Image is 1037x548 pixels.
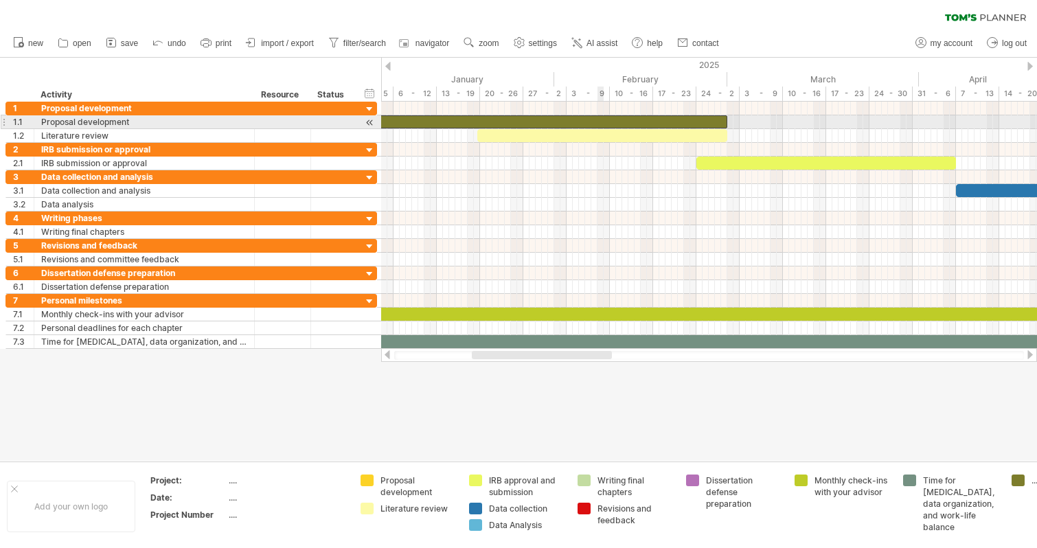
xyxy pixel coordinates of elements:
div: March 2025 [727,72,919,87]
div: 7.3 [13,335,34,348]
span: AI assist [586,38,617,48]
div: 3.1 [13,184,34,197]
div: IRB approval and submission [489,475,564,498]
a: contact [674,34,723,52]
a: zoom [460,34,503,52]
div: 7 [13,294,34,307]
span: my account [931,38,972,48]
div: .... [229,492,344,503]
div: 31 - 6 [913,87,956,101]
div: Personal milestones [41,294,247,307]
div: 6 [13,266,34,279]
div: Proposal development [41,102,247,115]
a: navigator [397,34,453,52]
div: Time for [MEDICAL_DATA], data organization, and work-life balance [41,335,247,348]
div: Dissertation defense preparation [41,266,247,279]
div: .... [229,475,344,486]
div: .... [229,509,344,521]
span: import / export [261,38,314,48]
div: 4 [13,212,34,225]
div: 1 [13,102,34,115]
div: Literature review [380,503,455,514]
a: settings [510,34,561,52]
div: Writing final chapters [41,225,247,238]
span: help [647,38,663,48]
div: Proposal development [380,475,455,498]
div: Revisions and feedback [597,503,672,526]
span: print [216,38,231,48]
div: 4.1 [13,225,34,238]
a: open [54,34,95,52]
div: Writing phases [41,212,247,225]
div: 3 [13,170,34,183]
a: import / export [242,34,318,52]
a: undo [149,34,190,52]
a: save [102,34,142,52]
span: zoom [479,38,499,48]
div: 3.2 [13,198,34,211]
div: Data analysis [41,198,247,211]
div: Data collection and analysis [41,170,247,183]
div: 10 - 16 [610,87,653,101]
div: scroll to activity [363,115,376,130]
div: Time for [MEDICAL_DATA], data organization, and work-life balance [923,475,998,533]
div: Revisions and committee feedback [41,253,247,266]
div: IRB submission or approval [41,143,247,156]
div: Add your own logo [7,481,135,532]
span: open [73,38,91,48]
div: 17 - 23 [653,87,696,101]
div: Project: [150,475,226,486]
div: 20 - 26 [480,87,523,101]
div: Activity [41,88,247,102]
a: print [197,34,236,52]
div: Date: [150,492,226,503]
a: filter/search [325,34,390,52]
div: January 2025 [363,72,554,87]
div: 2 [13,143,34,156]
div: Monthly check-ins with your advisor [814,475,889,498]
span: filter/search [343,38,386,48]
div: 7.2 [13,321,34,334]
a: new [10,34,47,52]
span: log out [1002,38,1027,48]
div: 5 [13,239,34,252]
div: Proposal development [41,115,247,128]
span: save [121,38,138,48]
a: my account [912,34,977,52]
div: 6.1 [13,280,34,293]
div: 27 - 2 [523,87,567,101]
div: 3 - 9 [740,87,783,101]
a: log out [983,34,1031,52]
div: Dissertation defense preparation [41,280,247,293]
div: 1.2 [13,129,34,142]
div: Status [317,88,347,102]
div: 6 - 12 [394,87,437,101]
span: undo [168,38,186,48]
div: IRB submission or approval [41,157,247,170]
div: Personal deadlines for each chapter [41,321,247,334]
div: 3 - 9 [567,87,610,101]
div: 2.1 [13,157,34,170]
div: 17 - 23 [826,87,869,101]
div: Resource [261,88,303,102]
a: AI assist [568,34,622,52]
div: Data collection and analysis [41,184,247,197]
div: 5.1 [13,253,34,266]
div: 10 - 16 [783,87,826,101]
div: 13 - 19 [437,87,480,101]
span: contact [692,38,719,48]
div: 24 - 30 [869,87,913,101]
div: Writing final chapters [597,475,672,498]
div: Data Analysis [489,519,564,531]
span: new [28,38,43,48]
div: Literature review [41,129,247,142]
div: 7.1 [13,308,34,321]
a: help [628,34,667,52]
div: Monthly check-ins with your advisor [41,308,247,321]
div: Revisions and feedback [41,239,247,252]
div: 7 - 13 [956,87,999,101]
div: 24 - 2 [696,87,740,101]
div: Dissertation defense preparation [706,475,781,510]
div: 1.1 [13,115,34,128]
span: settings [529,38,557,48]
